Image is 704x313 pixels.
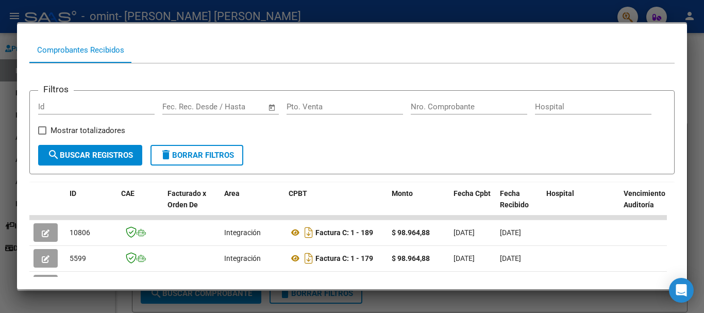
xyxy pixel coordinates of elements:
span: CAE [121,189,135,197]
span: Fecha Recibido [500,189,529,209]
mat-icon: search [47,149,60,161]
i: Descargar documento [302,224,315,241]
span: Fecha Cpbt [454,189,491,197]
span: Monto [392,189,413,197]
span: ID [70,189,76,197]
input: End date [205,102,255,111]
span: Buscar Registros [47,151,133,160]
button: Buscar Registros [38,145,142,166]
strong: Factura C: 1 - 179 [315,254,373,262]
strong: $ 98.964,88 [392,228,430,237]
span: 10806 [70,228,90,237]
span: [DATE] [454,254,475,262]
span: Hospital [546,189,574,197]
span: Facturado x Orden De [167,189,206,209]
input: Start date [162,102,196,111]
datatable-header-cell: CPBT [284,183,388,228]
span: Borrar Filtros [160,151,234,160]
strong: $ 98.964,88 [392,254,430,262]
datatable-header-cell: Facturado x Orden De [163,183,220,228]
span: Integración [224,228,261,237]
datatable-header-cell: Area [220,183,284,228]
datatable-header-cell: Hospital [542,183,619,228]
datatable-header-cell: Vencimiento Auditoría [619,183,666,228]
span: CPBT [289,189,307,197]
button: Borrar Filtros [150,145,243,166]
datatable-header-cell: Fecha Cpbt [449,183,496,228]
div: Comprobantes Recibidos [37,44,124,56]
span: [DATE] [454,228,475,237]
i: Descargar documento [302,250,315,267]
span: [DATE] [500,254,521,262]
button: Open calendar [266,102,278,113]
h3: Filtros [38,83,74,96]
datatable-header-cell: Fecha Recibido [496,183,542,228]
div: Open Intercom Messenger [669,278,694,303]
mat-icon: delete [160,149,172,161]
span: Integración [224,254,261,262]
datatable-header-cell: CAE [117,183,163,228]
span: Area [224,189,240,197]
span: 5599 [70,254,86,262]
span: Mostrar totalizadores [51,124,125,137]
datatable-header-cell: Monto [388,183,449,228]
i: Descargar documento [302,276,315,292]
span: [DATE] [500,228,521,237]
strong: Factura C: 1 - 189 [315,228,373,237]
datatable-header-cell: ID [65,183,117,228]
span: Vencimiento Auditoría [624,189,665,209]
